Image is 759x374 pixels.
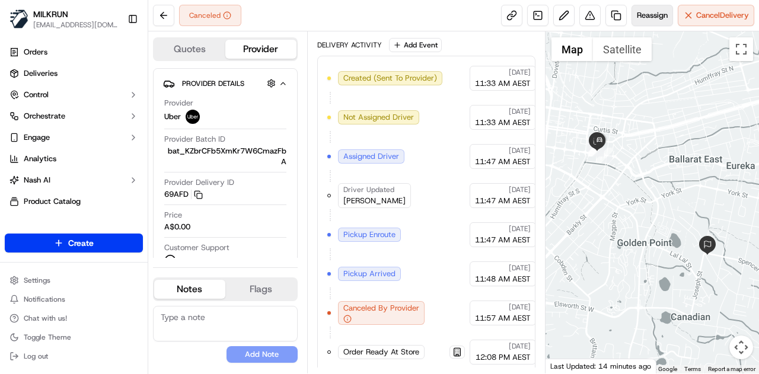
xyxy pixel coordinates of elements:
span: [DATE] [509,68,531,77]
button: 69AFD [164,189,203,200]
span: Not Assigned Driver [343,112,414,123]
span: [DATE] [509,302,531,312]
span: Orders [24,47,47,57]
a: Open this area in Google Maps (opens a new window) [548,358,588,373]
div: Favorites [5,220,143,239]
span: Provider Details [182,79,244,88]
span: [DATE] [509,224,531,234]
span: Created (Sent To Provider) [343,73,437,84]
button: Create [5,234,143,252]
span: Create [68,237,94,249]
span: Customer Support [164,242,229,253]
span: Provider [164,98,193,108]
button: [EMAIL_ADDRESS][DOMAIN_NAME] [33,20,118,30]
button: Canceled [179,5,241,26]
button: Provider Details [163,73,288,93]
button: Toggle Theme [5,329,143,346]
img: Google [548,358,588,373]
span: [DATE] [509,263,531,273]
a: Analytics [5,149,143,168]
button: Orchestrate [5,107,143,126]
span: [PERSON_NAME] [343,196,406,206]
img: uber-new-logo.jpeg [186,110,200,124]
span: 11:57 AM AEST [475,313,531,324]
button: CancelDelivery [678,5,754,26]
span: Notifications [24,295,65,304]
a: Product Catalog [5,192,143,211]
div: 4 [588,141,603,156]
span: Control [24,89,49,100]
span: 11:47 AM AEST [475,235,531,245]
span: Chat with us! [24,314,67,323]
div: 1 [597,148,612,163]
span: Canceled By Provider [343,303,419,314]
span: Product Catalog [24,196,81,207]
button: MILKRUNMILKRUN[EMAIL_ADDRESS][DOMAIN_NAME] [5,5,123,33]
span: [DATE] [509,107,531,116]
span: [DATE] [509,341,531,351]
span: A$0.00 [164,222,190,232]
span: 11:33 AM AEST [475,78,531,89]
button: Chat with us! [5,310,143,327]
span: Nash AI [24,175,50,186]
button: MILKRUN [33,8,68,20]
span: 11:48 AM AEST [475,274,531,285]
span: Provider Delivery ID [164,177,234,188]
button: Nash AI [5,171,143,190]
span: 11:33 AM AEST [475,117,531,128]
span: Orchestrate [24,111,65,122]
span: Cancel Delivery [696,10,749,21]
span: Pickup Arrived [343,268,396,279]
div: 3 [589,141,604,156]
span: 11:47 AM AEST [475,196,531,206]
button: Settings [5,272,143,289]
button: Show street map [551,37,593,61]
button: Show satellite imagery [593,37,652,61]
span: [DATE] [509,146,531,155]
a: Deliveries [5,64,143,83]
span: [DATE] [509,185,531,194]
span: Provider Batch ID [164,134,225,145]
span: Settings [24,276,50,285]
a: Terms (opens in new tab) [684,366,701,372]
button: Notifications [5,291,143,308]
a: Report a map error [708,366,755,372]
span: Pickup Enroute [343,229,396,240]
button: Quotes [154,40,225,59]
span: 11:47 AM AEST [475,156,531,167]
button: Provider [225,40,296,59]
a: Orders [5,43,143,62]
button: Log out [5,348,143,365]
button: Control [5,85,143,104]
button: Add Event [389,38,442,52]
button: Toggle fullscreen view [729,37,753,61]
span: Assigned Driver [343,151,399,162]
span: Price [164,210,182,220]
span: Analytics [24,154,56,164]
button: Flags [225,280,296,299]
span: Log out [24,351,48,361]
div: Delivery Activity [317,40,382,50]
span: Toggle Theme [24,333,71,342]
button: Reassign [632,5,673,26]
span: Reassign [637,10,668,21]
button: Notes [154,280,225,299]
span: Driver Updated [343,185,394,194]
span: Deliveries [24,68,58,79]
span: bat_KZbrCFb5XmKr7W6CmazFbA [164,146,286,167]
span: Uber [164,111,181,122]
span: Order Ready At Store [343,347,419,357]
div: Last Updated: 14 minutes ago [546,359,656,373]
button: Map camera controls [729,335,753,359]
button: Engage [5,128,143,147]
img: MILKRUN [9,9,28,28]
span: Engage [24,132,50,143]
span: 12:08 PM AEST [476,352,531,363]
